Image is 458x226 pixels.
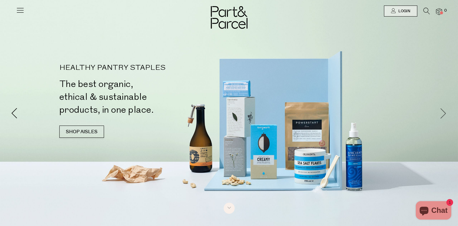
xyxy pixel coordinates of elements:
p: HEALTHY PANTRY STAPLES [59,64,232,72]
span: 0 [443,8,448,13]
h2: The best organic, ethical & sustainable products, in one place. [59,78,232,116]
inbox-online-store-chat: Shopify online store chat [414,201,453,221]
img: Part&Parcel [211,6,248,29]
span: Login [397,9,410,14]
a: 0 [436,8,442,15]
a: Login [384,6,417,17]
a: SHOP AISLES [59,126,104,138]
